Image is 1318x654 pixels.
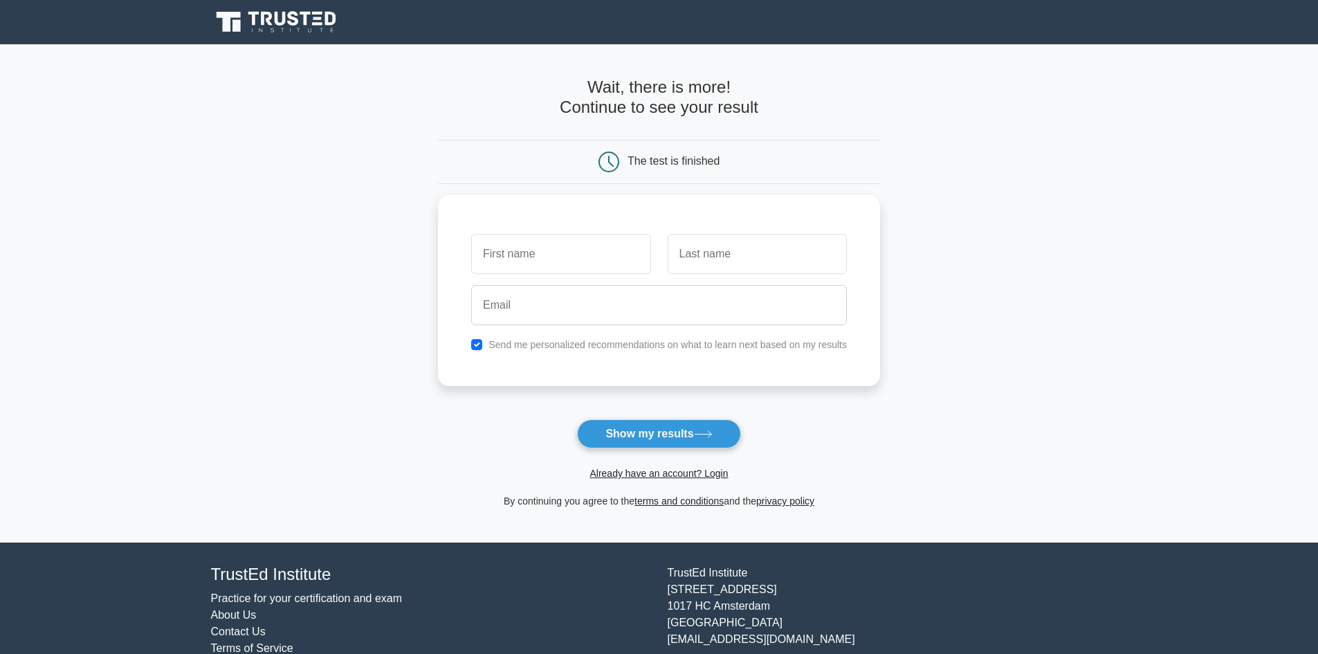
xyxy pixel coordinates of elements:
button: Show my results [577,419,740,448]
a: Terms of Service [211,642,293,654]
a: privacy policy [756,496,814,507]
label: Send me personalized recommendations on what to learn next based on my results [488,339,847,350]
a: Practice for your certification and exam [211,592,403,604]
input: Last name [668,234,847,274]
a: terms and conditions [634,496,724,507]
div: The test is finished [628,155,720,167]
a: Contact Us [211,626,266,637]
input: First name [471,234,650,274]
h4: TrustEd Institute [211,565,651,585]
div: By continuing you agree to the and the [430,493,888,509]
a: Already have an account? Login [589,468,728,479]
a: About Us [211,609,257,621]
input: Email [471,285,847,325]
h4: Wait, there is more! Continue to see your result [438,78,880,118]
